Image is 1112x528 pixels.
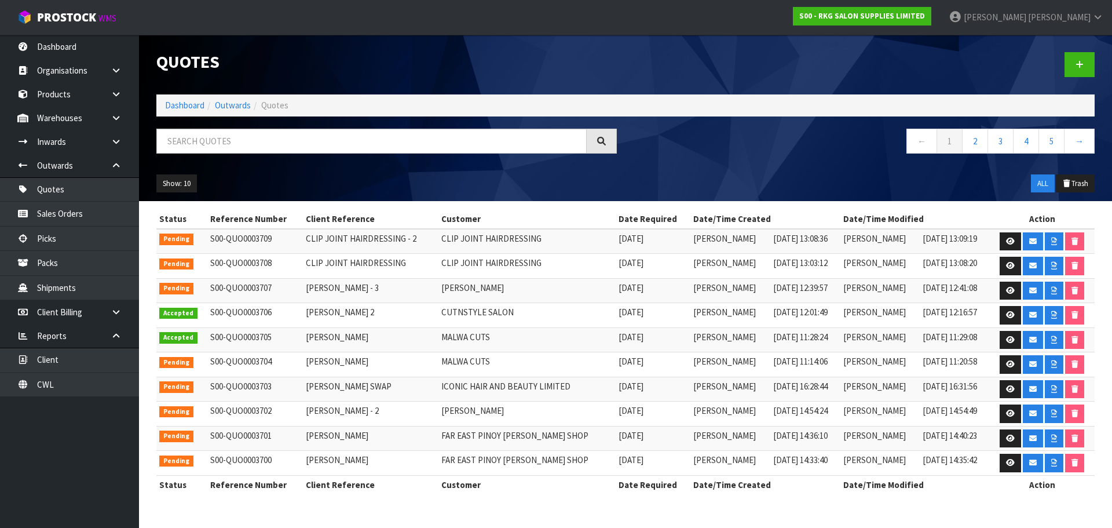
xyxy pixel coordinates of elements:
td: [PERSON_NAME] [690,426,770,451]
th: Date Required [616,210,690,228]
a: Dashboard [165,100,204,111]
strong: S00 - RKG SALON SUPPLIES LIMITED [799,11,925,21]
img: cube-alt.png [17,10,32,24]
td: [DATE] 12:16:57 [920,303,990,328]
small: WMS [98,13,116,24]
span: [DATE] [619,307,643,318]
th: Date/Time Modified [840,475,990,494]
span: Quotes [261,100,288,111]
th: Reference Number [207,210,303,228]
td: MALWA CUTS [438,352,616,377]
td: [PERSON_NAME] [690,377,770,402]
td: [PERSON_NAME] [438,402,616,427]
td: [PERSON_NAME] [690,229,770,254]
a: ← [906,129,937,154]
th: Status [156,210,207,228]
td: [DATE] 13:08:20 [920,254,990,279]
td: S00-QUO0003708 [207,254,303,279]
td: [DATE] 13:08:36 [770,229,840,254]
td: [DATE] 14:40:23 [920,426,990,451]
span: Pending [159,381,193,393]
td: CUTNSTYLE SALON [438,303,616,328]
td: [DATE] 13:09:19 [920,229,990,254]
th: Date/Time Created [690,210,840,228]
span: [DATE] [619,282,643,293]
td: CLIP JOINT HAIRDRESSING [438,229,616,254]
td: [DATE] 12:01:49 [770,303,840,328]
td: S00-QUO0003709 [207,229,303,254]
td: S00-QUO0003701 [207,426,303,451]
span: Pending [159,431,193,442]
th: Customer [438,475,616,494]
span: [DATE] [619,381,643,392]
td: [PERSON_NAME] [303,352,438,377]
td: CLIP JOINT HAIRDRESSING - 2 [303,229,438,254]
td: [DATE] 14:54:24 [770,402,840,427]
td: [PERSON_NAME] [303,451,438,476]
span: [PERSON_NAME] [964,12,1026,23]
td: MALWA CUTS [438,327,616,352]
td: FAR EAST PINOY [PERSON_NAME] SHOP [438,426,616,451]
td: [DATE] 16:28:44 [770,377,840,402]
span: [DATE] [619,430,643,441]
span: [DATE] [619,332,643,343]
span: [DATE] [619,257,643,268]
td: [DATE] 11:14:06 [770,352,840,377]
td: [PERSON_NAME] [690,327,770,352]
span: [PERSON_NAME] [1028,12,1091,23]
td: [DATE] 13:03:12 [770,254,840,279]
td: [DATE] 14:35:42 [920,451,990,476]
span: ProStock [37,10,96,25]
th: Reference Number [207,475,303,494]
td: [DATE] 12:41:08 [920,278,990,303]
td: [PERSON_NAME] 2 [303,303,438,328]
span: Pending [159,283,193,294]
nav: Page navigation [634,129,1095,157]
td: [PERSON_NAME] [840,402,920,427]
td: [PERSON_NAME] [840,352,920,377]
input: Search quotes [156,129,587,154]
button: ALL [1031,174,1055,193]
th: Action [990,475,1095,494]
span: Accepted [159,332,197,344]
a: 5 [1038,129,1065,154]
th: Date/Time Created [690,475,840,494]
td: [PERSON_NAME] [690,303,770,328]
td: [PERSON_NAME] [840,377,920,402]
a: 3 [987,129,1014,154]
td: CLIP JOINT HAIRDRESSING [438,254,616,279]
td: [PERSON_NAME] [690,451,770,476]
span: Pending [159,406,193,418]
td: [PERSON_NAME] [840,278,920,303]
th: Client Reference [303,475,438,494]
span: [DATE] [619,454,643,465]
span: Pending [159,357,193,369]
td: [DATE] 14:54:49 [920,402,990,427]
td: S00-QUO0003706 [207,303,303,328]
td: [PERSON_NAME] [840,426,920,451]
a: 4 [1013,129,1039,154]
td: [PERSON_NAME] [303,426,438,451]
td: [PERSON_NAME] [690,402,770,427]
th: Client Reference [303,210,438,228]
td: S00-QUO0003700 [207,451,303,476]
td: [DATE] 12:39:57 [770,278,840,303]
span: Pending [159,456,193,467]
th: Action [990,210,1095,228]
td: [PERSON_NAME] [438,278,616,303]
th: Customer [438,210,616,228]
a: Outwards [215,100,251,111]
td: S00-QUO0003703 [207,377,303,402]
td: [PERSON_NAME] [690,254,770,279]
td: S00-QUO0003702 [207,402,303,427]
h1: Quotes [156,52,617,71]
td: S00-QUO0003704 [207,352,303,377]
span: Pending [159,258,193,270]
td: [DATE] 16:31:56 [920,377,990,402]
td: [DATE] 14:36:10 [770,426,840,451]
span: Accepted [159,308,197,319]
th: Date Required [616,475,690,494]
a: → [1064,129,1095,154]
td: S00-QUO0003705 [207,327,303,352]
td: [PERSON_NAME] [690,352,770,377]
